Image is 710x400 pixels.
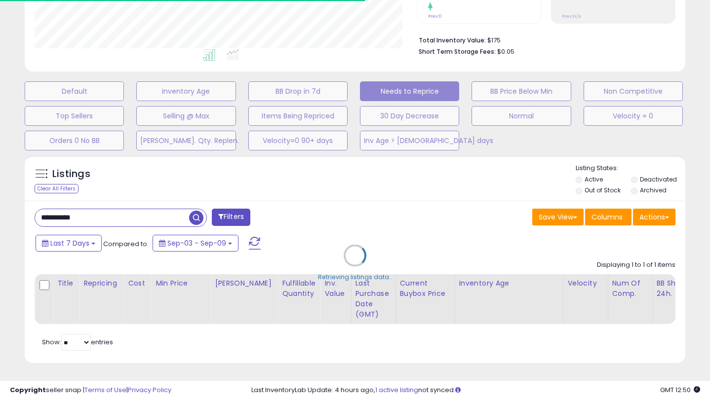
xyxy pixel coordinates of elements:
[360,106,459,126] button: 30 Day Decrease
[318,273,392,282] div: Retrieving listings data..
[136,106,236,126] button: Selling @ Max
[360,131,459,150] button: Inv Age > [DEMOGRAPHIC_DATA] days
[419,47,496,56] b: Short Term Storage Fees:
[248,131,348,150] button: Velocity=0 90+ days
[25,106,124,126] button: Top Sellers
[562,13,581,19] small: Prev: N/A
[128,385,171,395] a: Privacy Policy
[584,106,683,126] button: Velocity = 0
[136,81,236,101] button: Inventory Age
[10,385,46,395] strong: Copyright
[419,36,486,44] b: Total Inventory Value:
[248,81,348,101] button: BB Drop in 7d
[25,81,124,101] button: Default
[25,131,124,150] button: Orders 0 No BB
[360,81,459,101] button: Needs to Reprice
[375,385,418,395] a: 1 active listing
[472,81,571,101] button: BB Price Below Min
[428,13,442,19] small: Prev: 0
[251,386,700,395] div: Last InventoryLab Update: 4 hours ago, not synced.
[472,106,571,126] button: Normal
[660,385,700,395] span: 2025-09-17 12:50 GMT
[248,106,348,126] button: Items Being Repriced
[419,34,668,45] li: $175
[136,131,236,150] button: [PERSON_NAME]. Qty. Replen.
[497,47,514,56] span: $0.05
[584,81,683,101] button: Non Competitive
[10,386,171,395] div: seller snap | |
[84,385,126,395] a: Terms of Use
